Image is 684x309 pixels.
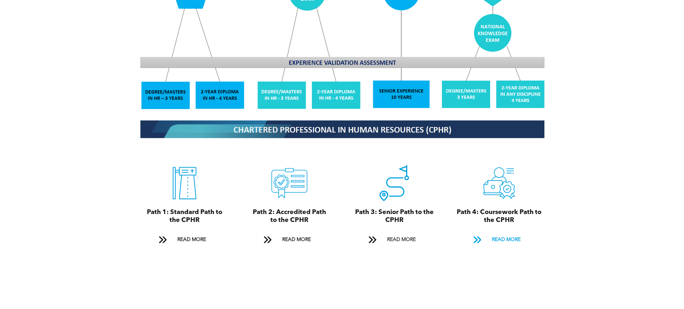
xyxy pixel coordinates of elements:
[489,233,523,246] span: READ MORE
[175,233,209,246] span: READ MORE
[355,209,434,223] span: Path 3: Senior Path to the CPHR
[468,233,530,246] a: READ MORE
[280,233,313,246] span: READ MORE
[363,233,425,246] a: READ MORE
[385,233,418,246] span: READ MORE
[147,209,222,223] span: Path 1: Standard Path to the CPHR
[457,209,541,223] span: Path 4: Coursework Path to the CPHR
[253,209,326,223] span: Path 2: Accredited Path to the CPHR
[259,233,320,246] a: READ MORE
[154,233,215,246] a: READ MORE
